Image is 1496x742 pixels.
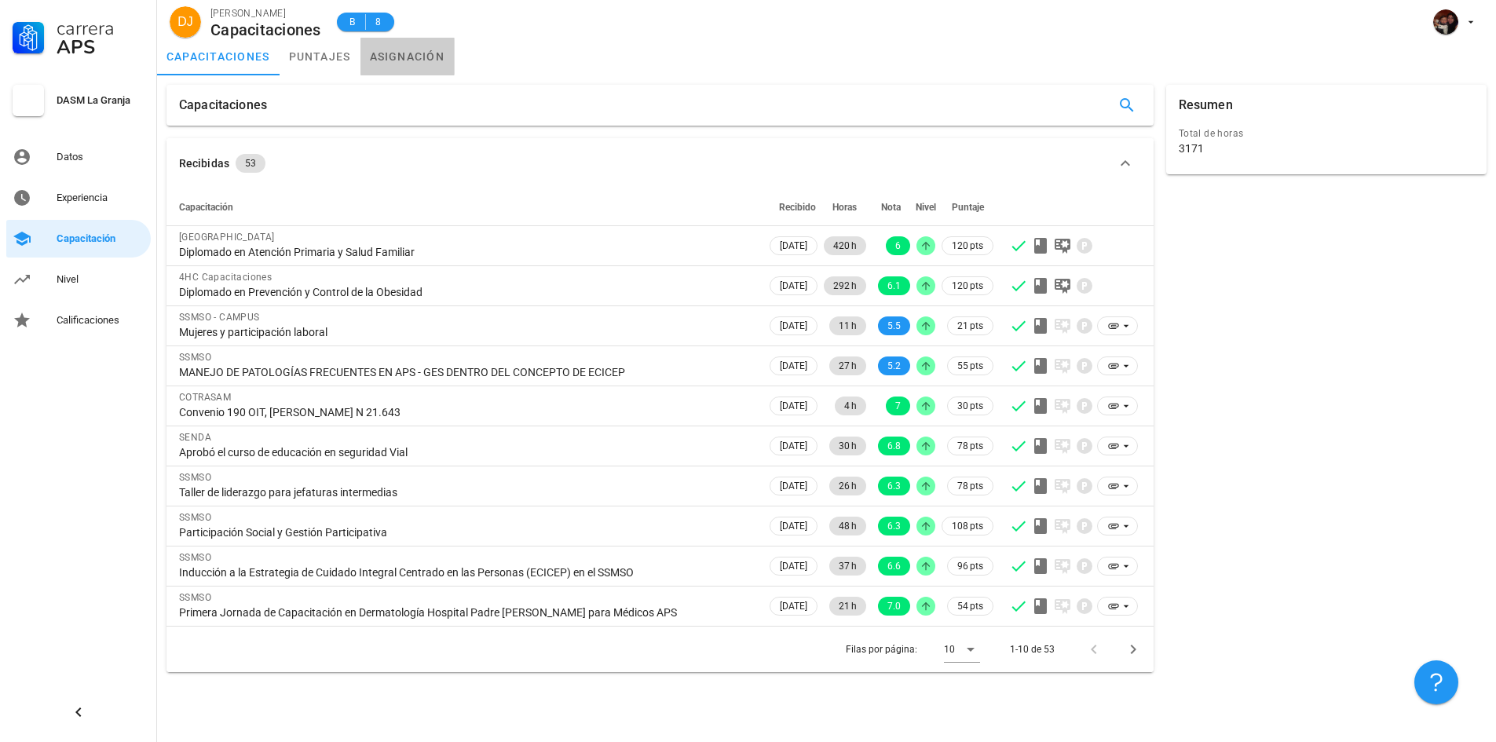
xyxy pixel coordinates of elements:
[869,188,913,226] th: Nota
[957,478,983,494] span: 78 pts
[179,512,211,523] span: SSMSO
[780,357,807,375] span: [DATE]
[179,432,211,443] span: SENDA
[57,192,144,204] div: Experiencia
[179,155,229,172] div: Recibidas
[839,356,857,375] span: 27 h
[179,325,754,339] div: Mujeres y participación laboral
[916,202,936,213] span: Nivel
[839,437,857,455] span: 30 h
[779,202,816,213] span: Recibido
[57,232,144,245] div: Capacitación
[839,517,857,535] span: 48 h
[57,314,144,327] div: Calificaciones
[6,261,151,298] a: Nivel
[952,238,983,254] span: 120 pts
[780,237,807,254] span: [DATE]
[210,5,321,21] div: [PERSON_NAME]
[166,138,1154,188] button: Recibidas 53
[780,397,807,415] span: [DATE]
[957,358,983,374] span: 55 pts
[957,398,983,414] span: 30 pts
[881,202,901,213] span: Nota
[280,38,360,75] a: puntajes
[952,202,984,213] span: Puntaje
[179,525,754,539] div: Participación Social y Gestión Participativa
[6,220,151,258] a: Capacitación
[179,405,754,419] div: Convenio 190 OIT, [PERSON_NAME] N 21.643
[957,558,983,574] span: 96 pts
[372,14,385,30] span: 8
[957,598,983,614] span: 54 pts
[887,316,901,335] span: 5.5
[833,276,857,295] span: 292 h
[887,437,901,455] span: 6.8
[157,38,280,75] a: capacitaciones
[833,236,857,255] span: 420 h
[179,552,211,563] span: SSMSO
[839,597,857,616] span: 21 h
[944,637,980,662] div: 10Filas por página:
[179,232,275,243] span: [GEOGRAPHIC_DATA]
[179,285,754,299] div: Diplomado en Prevención y Control de la Obesidad
[179,445,754,459] div: Aprobó el curso de educación en seguridad Vial
[179,365,754,379] div: MANEJO DE PATOLOGÍAS FRECUENTES EN APS - GES DENTRO DEL CONCEPTO DE ECICEP
[360,38,455,75] a: asignación
[6,302,151,339] a: Calificaciones
[780,477,807,495] span: [DATE]
[887,517,901,535] span: 6.3
[177,6,193,38] span: DJ
[179,312,260,323] span: SSMSO - CAMPUS
[832,202,857,213] span: Horas
[245,154,256,173] span: 53
[1119,635,1147,663] button: Página siguiente
[887,477,901,495] span: 6.3
[6,138,151,176] a: Datos
[179,202,233,213] span: Capacitación
[887,557,901,576] span: 6.6
[210,21,321,38] div: Capacitaciones
[57,273,144,286] div: Nivel
[952,278,983,294] span: 120 pts
[170,6,201,38] div: avatar
[179,85,267,126] div: Capacitaciones
[780,598,807,615] span: [DATE]
[179,605,754,620] div: Primera Jornada de Capacitación en Dermatología Hospital Padre [PERSON_NAME] para Médicos APS
[1433,9,1458,35] div: avatar
[839,316,857,335] span: 11 h
[6,179,151,217] a: Experiencia
[821,188,869,226] th: Horas
[1179,85,1233,126] div: Resumen
[179,592,211,603] span: SSMSO
[944,642,955,656] div: 10
[179,392,231,403] span: COTRASAM
[887,276,901,295] span: 6.1
[166,188,766,226] th: Capacitación
[780,317,807,334] span: [DATE]
[839,477,857,495] span: 26 h
[780,517,807,535] span: [DATE]
[780,437,807,455] span: [DATE]
[57,38,144,57] div: APS
[57,151,144,163] div: Datos
[179,485,754,499] div: Taller de liderazgo para jefaturas intermedias
[913,188,938,226] th: Nivel
[780,277,807,294] span: [DATE]
[938,188,997,226] th: Puntaje
[766,188,821,226] th: Recibido
[846,627,980,672] div: Filas por página:
[179,565,754,579] div: Inducción a la Estrategia de Cuidado Integral Centrado en las Personas (ECICEP) en el SSMSO
[887,356,901,375] span: 5.2
[1010,642,1055,656] div: 1-10 de 53
[179,245,754,259] div: Diplomado en Atención Primaria y Salud Familiar
[844,397,857,415] span: 4 h
[346,14,359,30] span: B
[957,438,983,454] span: 78 pts
[895,236,901,255] span: 6
[780,557,807,575] span: [DATE]
[57,19,144,38] div: Carrera
[952,518,983,534] span: 108 pts
[179,472,211,483] span: SSMSO
[839,557,857,576] span: 37 h
[1179,126,1474,141] div: Total de horas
